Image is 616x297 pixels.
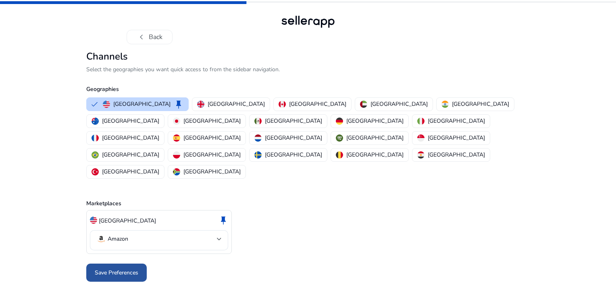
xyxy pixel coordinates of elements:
p: [GEOGRAPHIC_DATA] [113,100,171,108]
p: [GEOGRAPHIC_DATA] [183,151,241,159]
button: Save Preferences [86,264,147,282]
p: [GEOGRAPHIC_DATA] [346,117,404,125]
p: [GEOGRAPHIC_DATA] [346,151,404,159]
img: tr.svg [92,168,99,175]
p: [GEOGRAPHIC_DATA] [265,151,322,159]
p: [GEOGRAPHIC_DATA] [346,134,404,142]
p: [GEOGRAPHIC_DATA] [428,117,485,125]
img: br.svg [92,151,99,159]
img: in.svg [441,101,449,108]
img: fr.svg [92,134,99,142]
img: us.svg [90,217,97,224]
p: [GEOGRAPHIC_DATA] [452,100,509,108]
p: [GEOGRAPHIC_DATA] [99,217,156,225]
p: Amazon [108,235,128,243]
p: [GEOGRAPHIC_DATA] [208,100,265,108]
span: keep [174,99,183,109]
p: [GEOGRAPHIC_DATA] [183,134,241,142]
p: [GEOGRAPHIC_DATA] [102,151,159,159]
p: [GEOGRAPHIC_DATA] [265,117,322,125]
img: jp.svg [173,118,180,125]
img: eg.svg [417,151,425,159]
h2: Channels [86,51,530,62]
p: Select the geographies you want quick access to from the sidebar navigation. [86,65,530,74]
img: mx.svg [254,118,262,125]
p: [GEOGRAPHIC_DATA] [102,134,159,142]
img: de.svg [336,118,343,125]
p: Geographies [86,85,530,93]
p: [GEOGRAPHIC_DATA] [102,117,159,125]
img: sa.svg [336,134,343,142]
img: pl.svg [173,151,180,159]
span: Save Preferences [95,268,138,277]
span: chevron_left [137,32,146,42]
img: ca.svg [279,101,286,108]
p: [GEOGRAPHIC_DATA] [289,100,346,108]
p: Marketplaces [86,199,530,208]
p: [GEOGRAPHIC_DATA] [428,151,485,159]
img: amazon.svg [96,234,106,244]
img: be.svg [336,151,343,159]
img: uk.svg [197,101,204,108]
img: se.svg [254,151,262,159]
p: [GEOGRAPHIC_DATA] [102,167,159,176]
p: [GEOGRAPHIC_DATA] [265,134,322,142]
img: au.svg [92,118,99,125]
img: it.svg [417,118,425,125]
img: ae.svg [360,101,367,108]
p: [GEOGRAPHIC_DATA] [183,167,241,176]
img: za.svg [173,168,180,175]
img: es.svg [173,134,180,142]
img: nl.svg [254,134,262,142]
p: [GEOGRAPHIC_DATA] [428,134,485,142]
img: us.svg [103,101,110,108]
p: [GEOGRAPHIC_DATA] [183,117,241,125]
img: sg.svg [417,134,425,142]
button: chevron_leftBack [127,30,173,44]
p: [GEOGRAPHIC_DATA] [370,100,428,108]
span: keep [219,215,228,225]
